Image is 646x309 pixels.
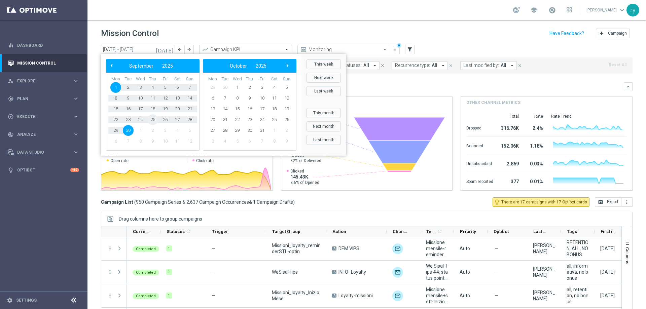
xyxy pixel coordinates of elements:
[621,197,633,207] button: more_vert
[205,62,291,70] bs-datepicker-navigation-view: ​ ​ ​
[147,104,158,114] span: 18
[101,199,295,205] h3: Campaign List
[253,199,293,205] span: 1 Campaign Drafts
[119,216,202,222] div: Row Groups
[7,150,79,155] div: Data Studio keyboard_arrow_right
[166,245,172,252] div: 1
[293,199,295,205] span: )
[8,161,79,179] div: Optibot
[339,61,380,70] button: Statuses: All arrow_drop_down
[549,31,584,36] input: Have Feedback?
[392,267,403,278] img: Optimail
[244,82,255,93] span: 2
[466,140,493,151] div: Bounced
[527,158,543,168] div: 0.03%
[495,245,498,252] span: —
[332,270,336,274] span: A
[269,82,280,93] span: 4
[7,167,79,173] div: lightbulb Optibot +10
[494,199,500,205] i: lightbulb_outline
[17,36,79,54] a: Dashboard
[155,45,175,55] button: [DATE]
[466,158,493,168] div: Unsubscribed
[207,93,218,104] span: 6
[527,140,543,151] div: 1.18%
[207,114,218,125] span: 20
[172,114,183,125] span: 27
[134,199,136,205] span: (
[363,63,369,68] span: All
[283,62,291,70] button: ›
[567,263,589,281] span: all, informativa, no bonus
[393,229,409,234] span: Channel
[426,229,436,234] span: Templates
[624,82,633,91] button: keyboard_arrow_down
[123,114,134,125] span: 23
[392,243,403,254] div: Optimail
[133,245,159,252] colored-tag: Completed
[17,54,79,72] a: Mission Control
[219,76,231,82] th: weekday
[527,114,543,119] div: Rate
[269,136,280,147] span: 8
[135,104,146,114] span: 17
[281,104,292,114] span: 19
[172,125,183,136] span: 4
[199,45,292,54] ng-select: Campaign KPI
[466,100,521,106] h4: Other channel metrics
[177,47,182,52] i: arrow_back
[269,114,280,125] span: 25
[184,93,195,104] span: 14
[220,125,230,136] span: 28
[272,269,298,275] span: WeSisalTips
[8,149,73,155] div: Data Studio
[533,266,555,278] div: Valentina Pilato
[501,122,519,133] div: 316.76K
[122,76,135,82] th: weekday
[281,114,292,125] span: 26
[501,176,519,186] div: 377
[257,136,267,147] span: 7
[7,114,79,119] button: play_circle_outline Execute keyboard_arrow_right
[257,104,267,114] span: 17
[17,97,73,101] span: Plan
[283,61,292,70] span: ›
[212,229,228,234] span: Trigger
[147,114,158,125] span: 25
[300,46,307,53] i: preview
[527,122,543,133] div: 2.4%
[184,114,195,125] span: 28
[110,158,129,163] span: Open rate
[397,43,401,48] div: There are unsaved changes
[136,247,156,251] span: Completed
[101,45,175,54] input: Select date range
[626,84,631,89] i: keyboard_arrow_down
[107,245,113,252] i: more_vert
[332,246,336,250] span: A
[160,136,171,147] span: 10
[147,93,158,104] span: 11
[17,150,73,154] span: Data Studio
[372,63,378,69] i: arrow_drop_down
[599,31,604,36] i: add
[530,6,538,14] span: school
[494,229,509,234] span: Optibot
[108,62,116,70] button: ‹
[281,125,292,136] span: 2
[133,229,149,234] span: Current Status
[16,298,37,302] a: Settings
[110,76,122,82] th: weekday
[123,82,134,93] span: 2
[110,93,121,104] span: 8
[160,82,171,93] span: 5
[207,104,218,114] span: 13
[448,62,454,69] button: close
[281,93,292,104] span: 12
[626,4,639,16] div: ry
[73,78,79,84] i: keyboard_arrow_right
[184,104,195,114] span: 21
[134,76,147,82] th: weekday
[244,76,256,82] th: weekday
[257,114,267,125] span: 24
